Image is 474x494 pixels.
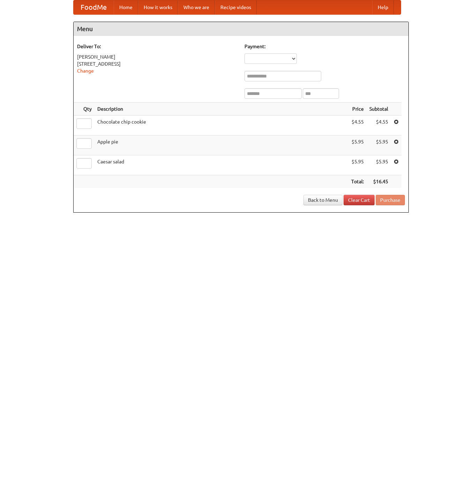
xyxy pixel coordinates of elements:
[77,60,238,67] div: [STREET_ADDRESS]
[114,0,138,14] a: Home
[74,22,408,36] h4: Menu
[344,195,375,205] a: Clear Cart
[348,103,367,116] th: Price
[367,155,391,175] td: $5.95
[138,0,178,14] a: How it works
[95,116,348,135] td: Chocolate chip cookie
[95,103,348,116] th: Description
[95,135,348,155] td: Apple pie
[367,116,391,135] td: $4.55
[215,0,257,14] a: Recipe videos
[367,175,391,188] th: $16.45
[74,0,114,14] a: FoodMe
[348,135,367,155] td: $5.95
[367,103,391,116] th: Subtotal
[348,175,367,188] th: Total:
[77,68,94,74] a: Change
[77,43,238,50] h5: Deliver To:
[367,135,391,155] td: $5.95
[376,195,405,205] button: Purchase
[372,0,394,14] a: Help
[178,0,215,14] a: Who we are
[244,43,405,50] h5: Payment:
[74,103,95,116] th: Qty
[303,195,343,205] a: Back to Menu
[348,155,367,175] td: $5.95
[95,155,348,175] td: Caesar salad
[348,116,367,135] td: $4.55
[77,53,238,60] div: [PERSON_NAME]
